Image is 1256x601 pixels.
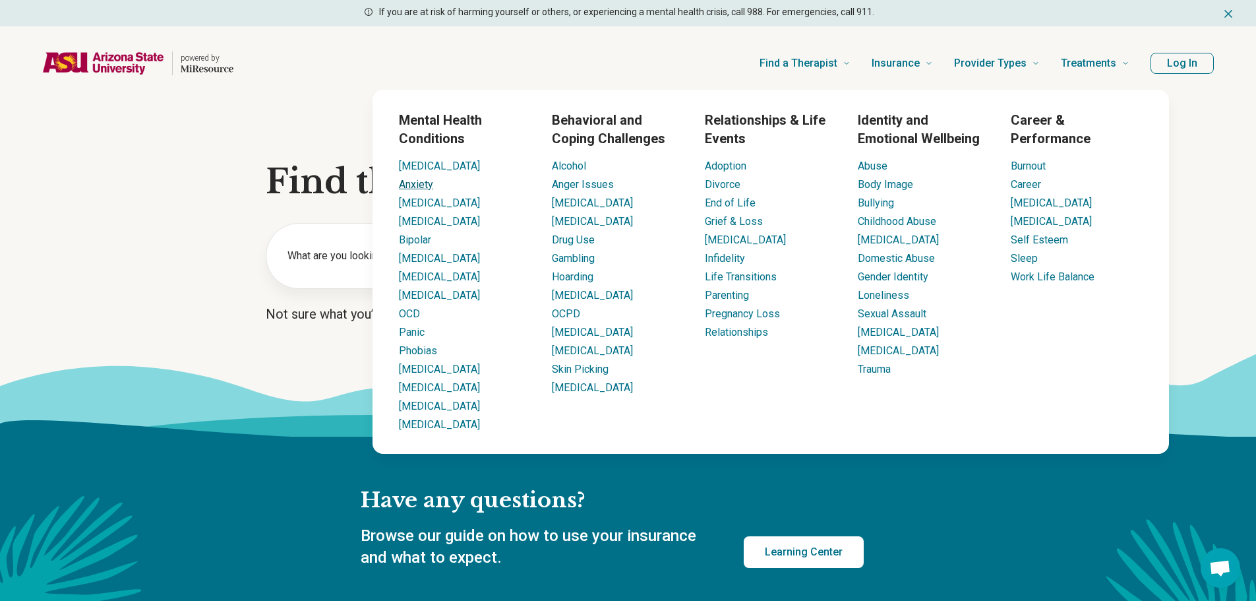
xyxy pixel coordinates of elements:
a: Phobias [399,344,437,357]
a: OCD [399,307,420,320]
a: Body Image [858,178,913,191]
a: Bullying [858,197,894,209]
a: Sleep [1011,252,1038,265]
a: OCPD [552,307,580,320]
a: Provider Types [954,37,1040,90]
p: Browse our guide on how to use your insurance and what to expect. [361,525,712,569]
a: [MEDICAL_DATA] [552,289,633,301]
a: Trauma [858,363,891,375]
a: End of Life [705,197,756,209]
h3: Behavioral and Coping Challenges [552,111,684,148]
a: Learning Center [744,536,864,568]
a: Parenting [705,289,749,301]
a: [MEDICAL_DATA] [399,197,480,209]
a: Life Transitions [705,270,777,283]
a: Sexual Assault [858,307,926,320]
a: [MEDICAL_DATA] [399,400,480,412]
a: Self Esteem [1011,234,1068,246]
a: Adoption [705,160,746,172]
a: [MEDICAL_DATA] [1011,215,1092,228]
div: Find a Therapist [293,90,1248,454]
a: [MEDICAL_DATA] [399,270,480,283]
h1: Find the right mental health care for you [266,162,991,202]
a: [MEDICAL_DATA] [399,252,480,265]
a: Abuse [858,160,887,172]
p: Not sure what you’re looking for? [266,305,991,323]
p: powered by [181,53,233,63]
a: Infidelity [705,252,745,265]
a: [MEDICAL_DATA] [1011,197,1092,209]
span: Provider Types [954,54,1027,73]
a: Find a Therapist [760,37,851,90]
a: Grief & Loss [705,215,763,228]
a: Work Life Balance [1011,270,1094,283]
a: [MEDICAL_DATA] [399,215,480,228]
a: Loneliness [858,289,909,301]
a: Burnout [1011,160,1046,172]
a: [MEDICAL_DATA] [552,326,633,338]
a: Anxiety [399,178,433,191]
button: Log In [1151,53,1214,74]
h3: Career & Performance [1011,111,1143,148]
a: [MEDICAL_DATA] [399,418,480,431]
a: Anger Issues [552,178,614,191]
a: Divorce [705,178,740,191]
a: [MEDICAL_DATA] [399,381,480,394]
span: Find a Therapist [760,54,837,73]
a: [MEDICAL_DATA] [858,326,939,338]
a: Bipolar [399,234,431,246]
h3: Relationships & Life Events [705,111,837,148]
h2: Have any questions? [361,487,864,515]
a: Skin Picking [552,363,609,375]
a: [MEDICAL_DATA] [399,363,480,375]
a: [MEDICAL_DATA] [858,234,939,246]
a: [MEDICAL_DATA] [552,215,633,228]
a: Treatments [1061,37,1129,90]
a: Alcohol [552,160,586,172]
a: Drug Use [552,234,595,246]
a: Gambling [552,252,595,265]
span: Treatments [1061,54,1116,73]
h3: Identity and Emotional Wellbeing [858,111,990,148]
span: Insurance [872,54,920,73]
a: Home page [42,42,233,84]
a: [MEDICAL_DATA] [399,289,480,301]
a: [MEDICAL_DATA] [552,344,633,357]
a: Panic [399,326,425,338]
p: If you are at risk of harming yourself or others, or experiencing a mental health crisis, call 98... [379,5,874,19]
h3: Mental Health Conditions [399,111,531,148]
a: [MEDICAL_DATA] [552,197,633,209]
a: [MEDICAL_DATA] [552,381,633,394]
a: Relationships [705,326,768,338]
a: [MEDICAL_DATA] [399,160,480,172]
a: Pregnancy Loss [705,307,780,320]
a: Hoarding [552,270,593,283]
a: [MEDICAL_DATA] [858,344,939,357]
div: Open chat [1201,548,1240,588]
a: Insurance [872,37,933,90]
a: [MEDICAL_DATA] [705,234,786,246]
a: Career [1011,178,1041,191]
label: What are you looking for? [287,248,509,264]
a: Gender Identity [858,270,928,283]
button: Dismiss [1222,5,1235,21]
a: Childhood Abuse [858,215,936,228]
a: Domestic Abuse [858,252,935,265]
